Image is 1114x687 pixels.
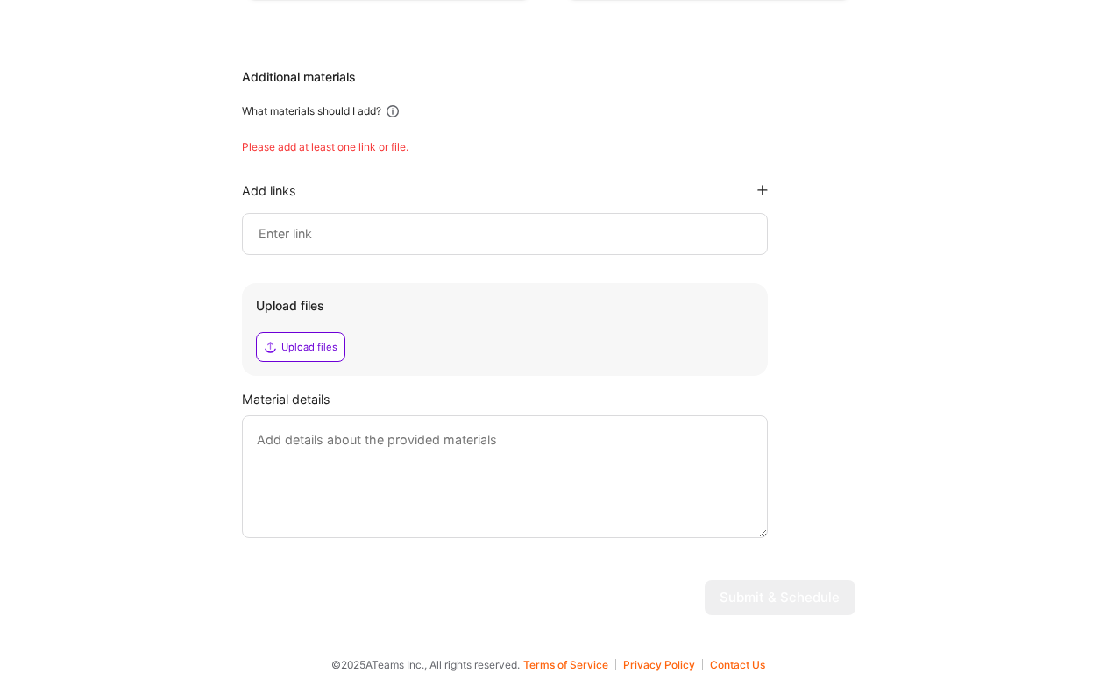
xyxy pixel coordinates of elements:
div: Material details [242,390,855,408]
button: Submit & Schedule [705,580,855,615]
div: Additional materials [242,68,855,86]
i: icon Upload2 [264,340,278,354]
button: Privacy Policy [623,659,703,670]
i: icon Info [385,103,401,119]
div: Upload files [281,340,337,354]
input: Enter link [257,223,753,244]
div: What materials should I add? [242,104,381,118]
button: Contact Us [710,659,765,670]
i: icon PlusBlackFlat [757,185,768,195]
span: © 2025 ATeams Inc., All rights reserved. [331,655,520,674]
div: Upload files [256,297,754,315]
button: Terms of Service [523,659,616,670]
div: Add links [242,182,296,199]
div: Please add at least one link or file. [242,140,855,154]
